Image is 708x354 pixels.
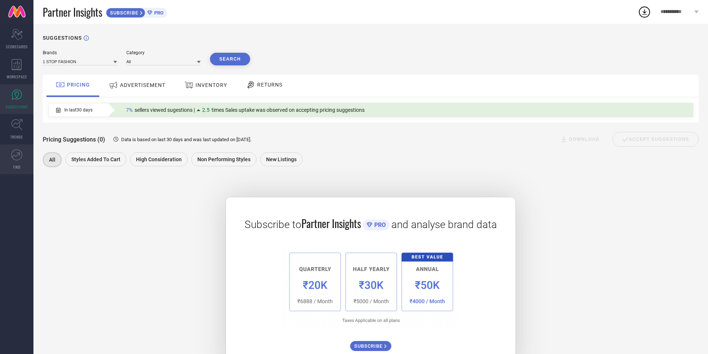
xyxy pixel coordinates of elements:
[301,216,361,231] span: Partner Insights
[122,105,368,115] div: Percentage of sellers who have viewed suggestions for the current Insight Type
[67,82,90,88] span: PRICING
[195,82,227,88] span: INVENTORY
[49,157,55,163] span: All
[266,156,297,162] span: New Listings
[354,343,384,349] span: SUBSCRIBE
[10,134,23,140] span: TRENDS
[152,10,164,16] span: PRO
[106,6,167,18] a: SUBSCRIBEPRO
[126,50,201,55] div: Category
[6,104,28,110] span: SUGGESTIONS
[135,107,195,113] span: sellers viewed sugestions |
[121,137,251,142] span: Data is based on last 30 days and was last updated on [DATE] .
[43,4,102,20] span: Partner Insights
[282,246,459,328] img: 1a6fb96cb29458d7132d4e38d36bc9c7.png
[64,107,93,113] span: In last 30 days
[210,53,250,65] button: Search
[202,107,210,113] span: 2.5
[372,221,386,228] span: PRO
[638,5,651,19] div: Open download list
[245,218,301,231] span: Subscribe to
[257,82,282,88] span: RETURNS
[106,10,140,16] span: SUBSCRIBE
[71,156,120,162] span: Styles Added To Cart
[126,107,133,113] span: 7%
[13,164,20,170] span: FWD
[211,107,365,113] span: times Sales uptake was observed on accepting pricing suggestions
[612,132,699,147] div: Accept Suggestions
[350,335,391,351] a: SUBSCRIBE
[391,218,497,231] span: and analyse brand data
[43,136,105,143] span: Pricing Suggestions (0)
[43,35,82,41] h1: SUGGESTIONS
[6,44,28,49] span: SCORECARDS
[136,156,182,162] span: High Consideration
[7,74,27,79] span: WORKSPACE
[120,82,165,88] span: ADVERTISEMENT
[43,50,117,55] div: Brands
[197,156,250,162] span: Non Performing Styles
